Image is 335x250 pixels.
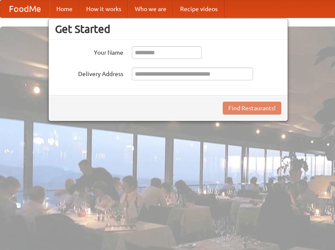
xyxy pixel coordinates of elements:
[79,0,128,18] a: How it works
[55,68,123,78] label: Delivery Address
[0,0,50,18] a: FoodMe
[50,0,79,18] a: Home
[128,0,173,18] a: Who we are
[55,23,281,35] h3: Get Started
[173,0,224,18] a: Recipe videos
[223,102,281,115] button: Find Restaurants!
[55,46,123,57] label: Your Name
